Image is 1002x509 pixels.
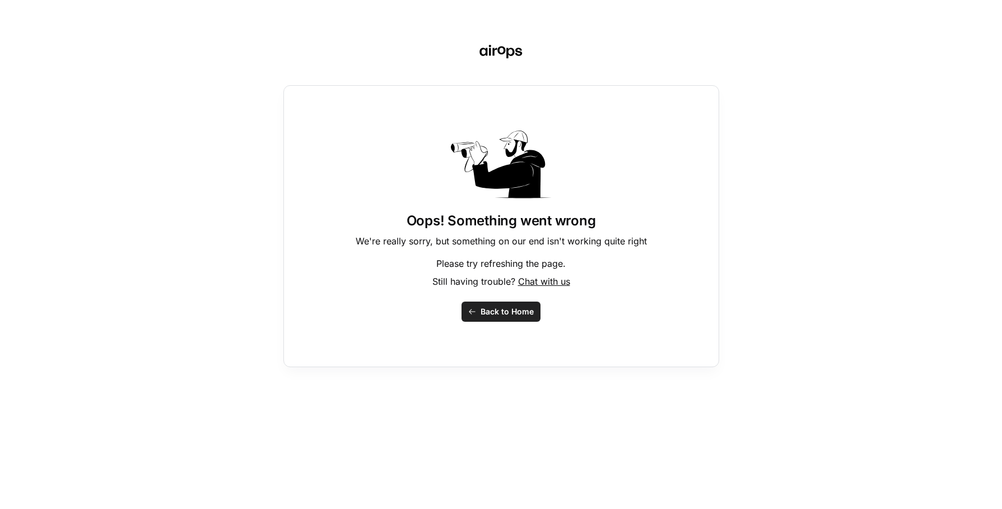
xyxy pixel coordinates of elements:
p: Still having trouble? [432,275,570,288]
span: Back to Home [481,306,534,317]
p: We're really sorry, but something on our end isn't working quite right [356,234,647,248]
button: Back to Home [462,302,540,322]
span: Chat with us [518,276,570,287]
h1: Oops! Something went wrong [407,212,596,230]
p: Please try refreshing the page. [436,257,566,270]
